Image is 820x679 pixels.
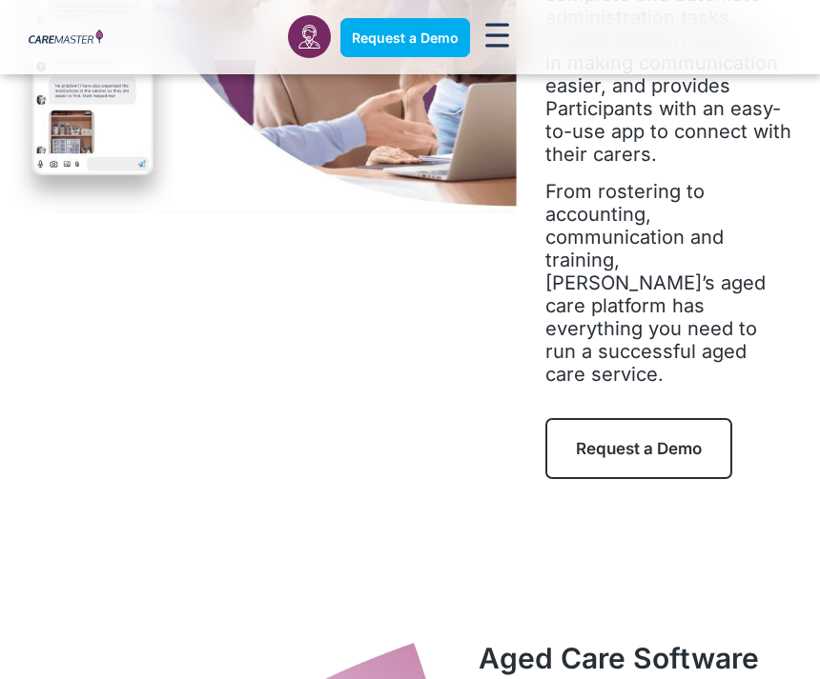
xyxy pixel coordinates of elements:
[352,30,459,46] span: Request a Demo
[576,439,702,458] span: Request a Demo
[29,30,103,46] img: CareMaster Logo
[545,418,732,479] a: Request a Demo
[340,18,470,57] a: Request a Demo
[480,17,516,58] div: Menu Toggle
[545,180,766,386] span: From rostering to accounting, communication and training, [PERSON_NAME]’s aged care platform has ...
